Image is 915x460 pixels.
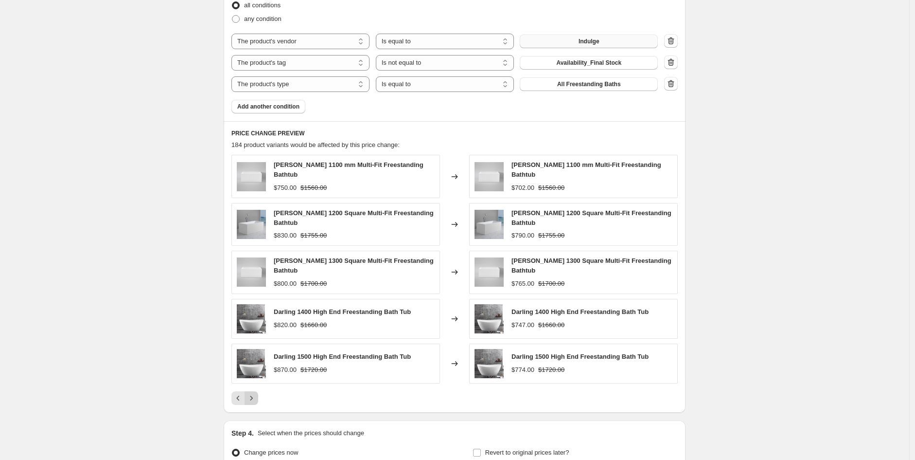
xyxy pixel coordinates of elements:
img: Darling_1_5d384ee2-dee4-48af-8d6e-89e940cbb893_80x.jpg [475,349,504,378]
img: ME_e32c92d7-7a80-400e-b5f8-55da58a814d4_80x.png [237,162,266,191]
span: Add another condition [237,103,299,110]
div: $790.00 [511,231,534,240]
span: Darling 1400 High End Freestanding Bath Tub [274,308,411,315]
strike: $1755.00 [300,231,327,240]
nav: Pagination [231,391,258,405]
span: Darling 1400 High End Freestanding Bath Tub [511,308,649,315]
div: $800.00 [274,279,297,289]
div: $820.00 [274,320,297,330]
h2: Step 4. [231,428,254,438]
div: $830.00 [274,231,297,240]
img: ME_6a0b6788-672f-461f-ae55-0788b2545947_80x.png [237,258,266,287]
strike: $1560.00 [538,183,564,193]
button: All Freestanding Baths [520,77,658,91]
span: [PERSON_NAME] 1300 Square Multi-Fit Freestanding Bathtub [511,257,671,274]
span: [PERSON_NAME] 1300 Square Multi-Fit Freestanding Bathtub [274,257,434,274]
img: Darling_1_80x.jpg [237,304,266,333]
button: Availability_Final Stock [520,56,658,70]
span: All Freestanding Baths [557,80,621,88]
span: Revert to original prices later? [485,449,569,456]
button: Previous [231,391,245,405]
span: Darling 1500 High End Freestanding Bath Tub [511,353,649,360]
div: $774.00 [511,365,534,375]
button: Indulge [520,35,658,48]
div: $747.00 [511,320,534,330]
h6: PRICE CHANGE PREVIEW [231,129,678,137]
img: MESSNA_80x.jpg [237,210,266,239]
div: $702.00 [511,183,534,193]
img: Darling_1_80x.jpg [475,304,504,333]
span: 184 product variants would be affected by this price change: [231,141,400,148]
img: ME_6a0b6788-672f-461f-ae55-0788b2545947_80x.png [475,258,504,287]
button: Add another condition [231,100,305,113]
strike: $1755.00 [538,231,564,240]
span: [PERSON_NAME] 1100 mm Multi-Fit Freestanding Bathtub [274,161,423,178]
span: [PERSON_NAME] 1200 Square Multi-Fit Freestanding Bathtub [274,209,434,226]
strike: $1560.00 [300,183,327,193]
button: Next [245,391,258,405]
span: [PERSON_NAME] 1100 mm Multi-Fit Freestanding Bathtub [511,161,661,178]
img: MESSNA_80x.jpg [475,210,504,239]
span: all conditions [244,1,281,9]
span: [PERSON_NAME] 1200 Square Multi-Fit Freestanding Bathtub [511,209,671,226]
strike: $1700.00 [300,279,327,289]
span: Indulge [579,37,599,45]
span: any condition [244,15,282,22]
div: $765.00 [511,279,534,289]
strike: $1660.00 [538,320,564,330]
span: Availability_Final Stock [556,59,621,67]
img: Darling_1_5d384ee2-dee4-48af-8d6e-89e940cbb893_80x.jpg [237,349,266,378]
img: ME_e32c92d7-7a80-400e-b5f8-55da58a814d4_80x.png [475,162,504,191]
span: Change prices now [244,449,298,456]
span: Darling 1500 High End Freestanding Bath Tub [274,353,411,360]
div: $750.00 [274,183,297,193]
strike: $1720.00 [300,365,327,375]
strike: $1700.00 [538,279,564,289]
strike: $1660.00 [300,320,327,330]
p: Select when the prices should change [258,428,364,438]
div: $870.00 [274,365,297,375]
strike: $1720.00 [538,365,564,375]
